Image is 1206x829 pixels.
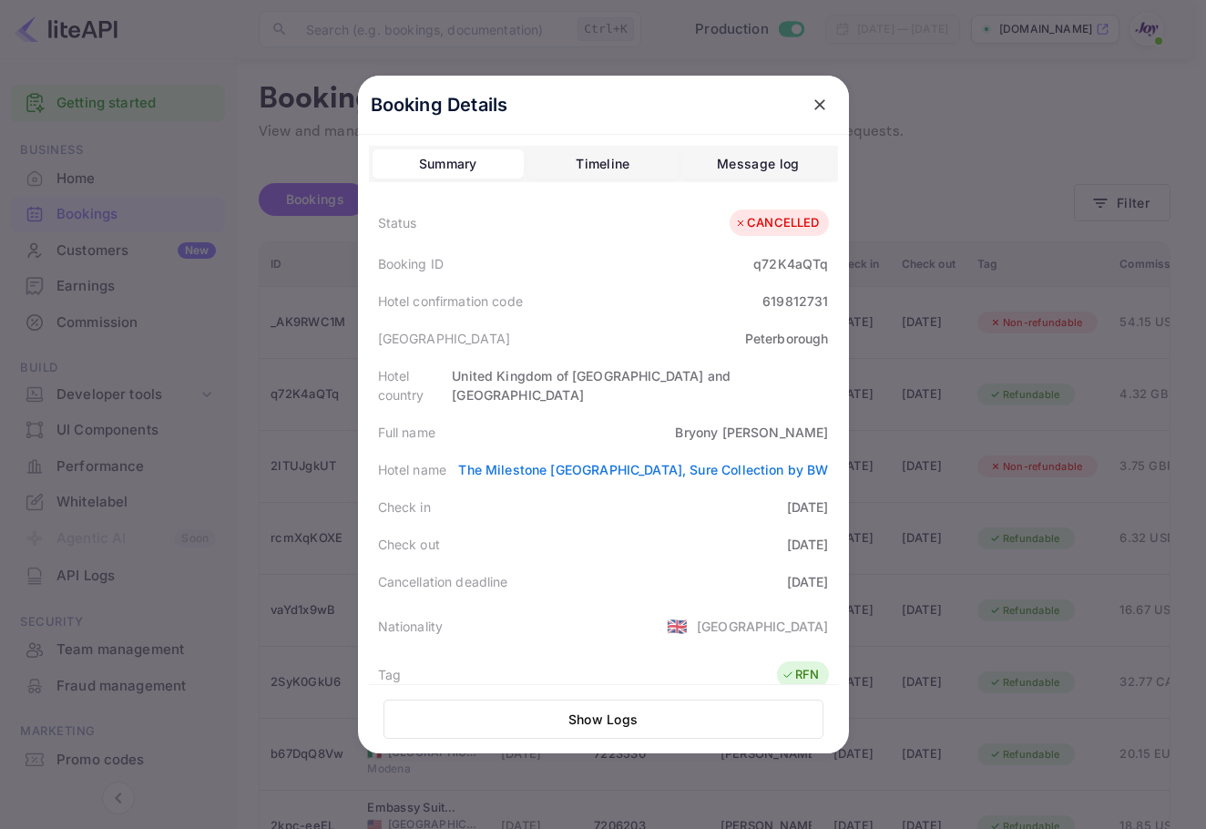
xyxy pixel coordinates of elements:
div: Cancellation deadline [378,572,508,591]
div: CANCELLED [734,214,819,232]
div: Hotel country [378,366,453,404]
button: close [803,88,836,121]
div: Bryony [PERSON_NAME] [675,423,828,442]
span: United States [667,609,688,642]
div: [DATE] [787,572,829,591]
div: Hotel confirmation code [378,292,523,311]
div: Peterborough [745,329,829,348]
div: Full name [378,423,435,442]
div: [GEOGRAPHIC_DATA] [697,617,829,636]
div: Timeline [576,153,629,175]
div: Tag [378,665,401,684]
p: Booking Details [371,91,508,118]
div: RFN [782,666,819,684]
button: Show Logs [383,700,823,739]
a: The Milestone [GEOGRAPHIC_DATA], Sure Collection by BW [458,462,828,477]
div: Booking ID [378,254,445,273]
div: Message log [717,153,799,175]
div: [GEOGRAPHIC_DATA] [378,329,511,348]
button: Summary [373,149,524,179]
button: Message log [682,149,833,179]
div: 619812731 [762,292,828,311]
div: Nationality [378,617,444,636]
button: Timeline [527,149,679,179]
div: [DATE] [787,497,829,517]
div: United Kingdom of [GEOGRAPHIC_DATA] and [GEOGRAPHIC_DATA] [452,366,828,404]
div: Hotel name [378,460,447,479]
div: Status [378,213,417,232]
div: Check in [378,497,431,517]
div: Summary [419,153,477,175]
div: q72K4aQTq [753,254,828,273]
div: Check out [378,535,440,554]
div: [DATE] [787,535,829,554]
